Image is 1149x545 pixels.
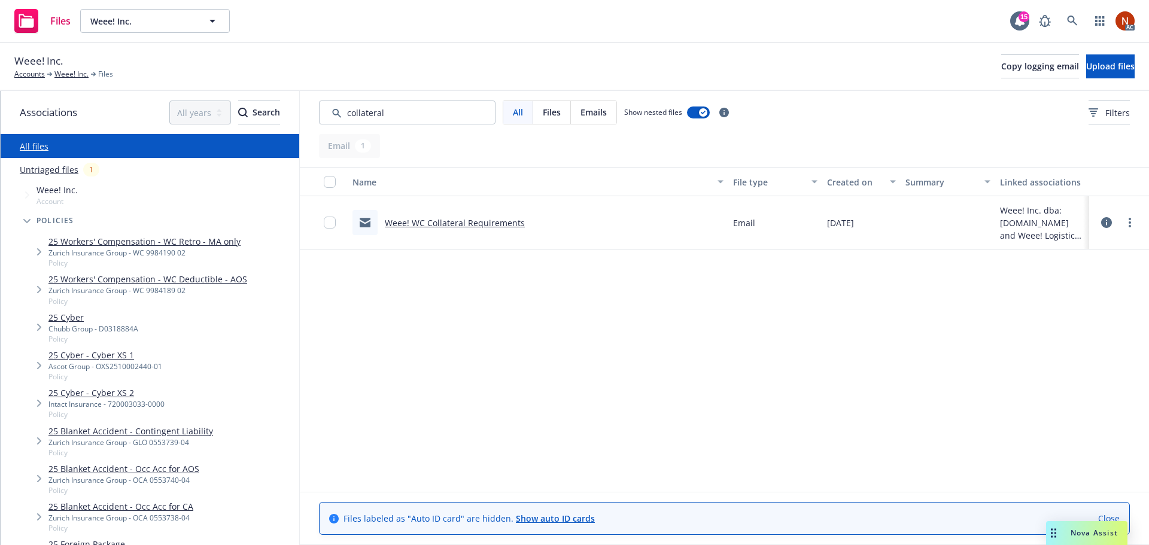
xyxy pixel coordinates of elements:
span: Filters [1105,106,1130,119]
div: Zurich Insurance Group - WC 9984190 02 [48,248,241,258]
a: Weee! WC Collateral Requirements [385,217,525,229]
button: Created on [822,168,901,196]
span: Files [543,106,561,118]
div: Drag to move [1046,521,1061,545]
input: Search by keyword... [319,101,496,124]
span: Email [733,217,755,229]
input: Toggle Row Selected [324,217,336,229]
button: Weee! Inc. [80,9,230,33]
div: Zurich Insurance Group - WC 9984189 02 [48,285,247,296]
a: 25 Cyber - Cyber XS 1 [48,349,162,361]
span: Copy logging email [1001,60,1079,72]
div: Weee! Inc. dba: [DOMAIN_NAME] and Weee! Logistics Inc. [1000,204,1084,242]
a: Weee! Inc. [54,69,89,80]
a: 25 Cyber [48,311,138,324]
span: Policy [48,523,193,533]
a: All files [20,141,48,152]
span: Upload files [1086,60,1135,72]
span: Policy [48,296,247,306]
a: Files [10,4,75,38]
img: photo [1115,11,1135,31]
span: Policy [48,334,138,344]
button: Copy logging email [1001,54,1079,78]
a: Untriaged files [20,163,78,176]
button: SearchSearch [238,101,280,124]
span: Weee! Inc. [14,53,63,69]
div: Created on [827,176,883,188]
span: Policy [48,447,213,458]
div: Zurich Insurance Group - OCA 0553740-04 [48,475,199,485]
button: Upload files [1086,54,1135,78]
span: Policy [48,409,165,419]
a: 25 Blanket Accident - Contingent Liability [48,425,213,437]
span: Weee! Inc. [90,15,194,28]
a: more [1123,215,1137,230]
a: Show auto ID cards [516,513,595,524]
span: Filters [1089,106,1130,119]
button: Nova Assist [1046,521,1127,545]
a: 25 Cyber - Cyber XS 2 [48,386,165,399]
div: Summary [905,176,977,188]
span: Policy [48,485,199,495]
button: Linked associations [995,168,1089,196]
span: Files labeled as "Auto ID card" are hidden. [344,512,595,525]
span: Emails [580,106,607,118]
a: 25 Workers' Compensation - WC Retro - MA only [48,235,241,248]
svg: Search [238,108,248,117]
input: Select all [324,176,336,188]
span: Account [37,196,78,206]
span: [DATE] [827,217,854,229]
div: 15 [1019,11,1029,22]
span: Associations [20,105,77,120]
div: File type [733,176,804,188]
div: Name [352,176,710,188]
a: 25 Blanket Accident - Occ Acc for CA [48,500,193,513]
button: Name [348,168,728,196]
a: Close [1098,512,1120,525]
div: Search [238,101,280,124]
span: Policies [37,217,74,224]
span: Files [98,69,113,80]
a: Accounts [14,69,45,80]
span: Show nested files [624,107,682,117]
button: Summary [901,168,995,196]
div: Ascot Group - OXS2510002440-01 [48,361,162,372]
div: Zurich Insurance Group - OCA 0553738-04 [48,513,193,523]
div: Linked associations [1000,176,1084,188]
div: Intact Insurance - 720003033-0000 [48,399,165,409]
span: All [513,106,523,118]
a: Search [1060,9,1084,33]
span: Policy [48,372,162,382]
a: Switch app [1088,9,1112,33]
span: Nova Assist [1071,528,1118,538]
a: 25 Workers' Compensation - WC Deductible - AOS [48,273,247,285]
a: 25 Blanket Accident - Occ Acc for AOS [48,462,199,475]
div: Zurich Insurance Group - GLO 0553739-04 [48,437,213,447]
a: Report a Bug [1033,9,1057,33]
span: Files [50,16,71,26]
div: 1 [83,163,99,176]
span: Weee! Inc. [37,184,78,196]
div: Chubb Group - D0318884A [48,324,138,334]
button: File type [728,168,822,196]
span: Policy [48,258,241,268]
button: Filters [1089,101,1130,124]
